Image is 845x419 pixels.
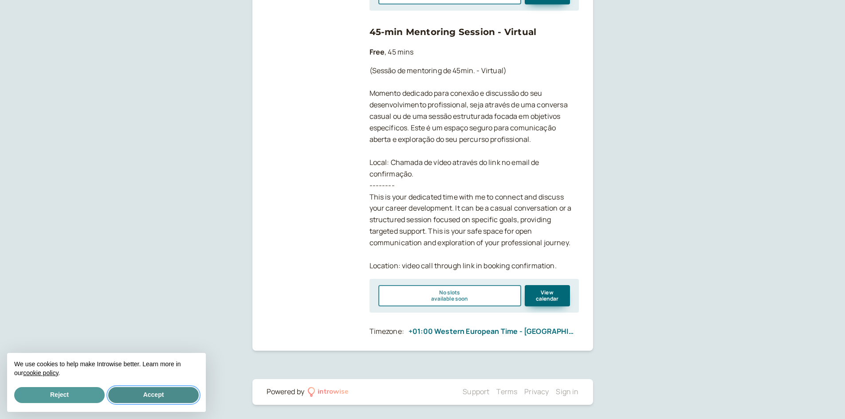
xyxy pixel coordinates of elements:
div: introwise [318,386,349,398]
button: View calendar [525,285,570,306]
button: Accept [108,387,199,403]
button: Reject [14,387,105,403]
a: Support [463,387,489,396]
a: 45-min Mentoring Session - Virtual [369,27,537,37]
p: (Sessão de mentoring de 45min. - Virtual) Momento dedicado para conexão e discussão do seu desenv... [369,65,579,272]
a: introwise [308,386,349,398]
div: Powered by [267,386,305,398]
a: cookie policy [23,369,58,376]
a: Privacy [524,387,549,396]
a: Terms [496,387,517,396]
button: No slotsavailable soon [378,285,521,306]
div: Timezone: [369,326,404,337]
p: , 45 mins [369,47,579,58]
a: Sign in [556,387,578,396]
div: We use cookies to help make Introwise better. Learn more in our . [7,353,206,385]
b: Free [369,47,385,57]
